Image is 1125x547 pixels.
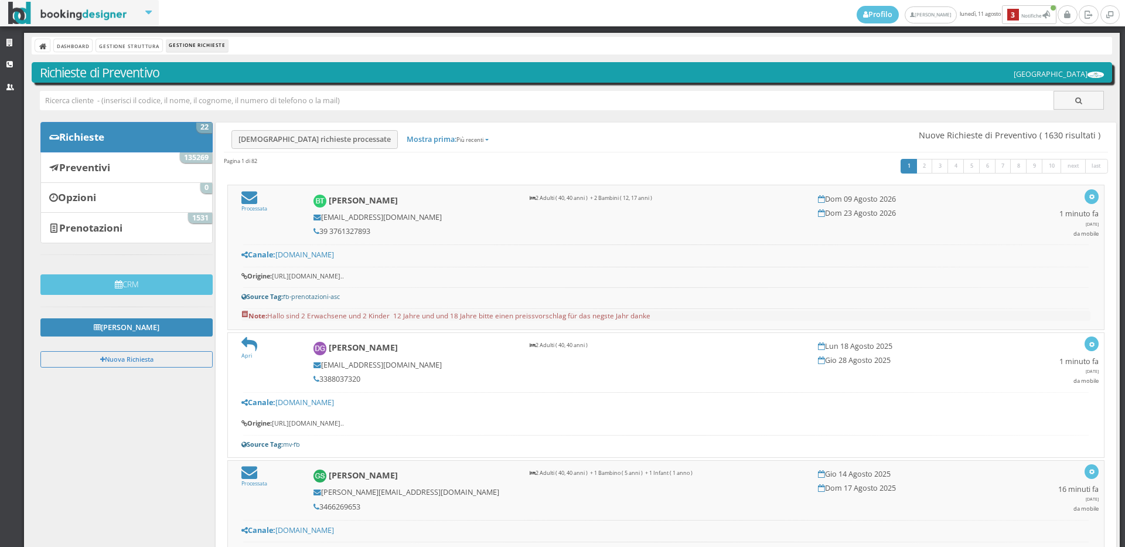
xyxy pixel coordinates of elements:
[1059,209,1099,237] h5: 1 minuto fa
[1086,368,1099,374] span: [DATE]
[313,195,327,208] img: Barbara Tscholl
[932,159,949,174] a: 3
[1058,485,1099,512] h5: 16 minuti fa
[530,470,802,477] p: 2 Adulti ( 40, 40 anni ) + 1 Bambino ( 5 anni ) + 1 Infant ( 1 anno )
[54,39,92,52] a: Dashboard
[40,182,213,213] a: Opzioni 0
[40,212,213,243] a: Prenotazioni 1531
[1086,221,1099,227] span: [DATE]
[916,159,933,174] a: 2
[905,6,957,23] a: [PERSON_NAME]
[818,195,1018,203] h5: Dom 09 Agosto 2026
[456,136,483,144] small: Più recenti
[901,159,918,174] a: 1
[313,470,327,483] img: Giulia Salvai
[40,318,213,336] a: [PERSON_NAME]
[196,123,212,133] span: 22
[1007,9,1019,21] b: 3
[59,221,122,235] b: Prenotazioni
[241,525,275,535] b: Canale:
[241,311,267,320] b: Note:
[241,441,1091,449] h6: mv-fb
[1059,357,1099,385] h5: 1 minuto fa
[58,191,96,204] b: Opzioni
[818,484,1018,492] h5: Dom 17 Agosto 2025
[1014,70,1104,79] h5: [GEOGRAPHIC_DATA]
[313,375,514,383] h5: 3388037320
[40,274,213,295] button: CRM
[530,195,802,202] p: 2 Adulti ( 40, 40 anni ) + 2 Bambini ( 12, 17 anni )
[1073,377,1099,385] small: da mobile
[241,250,275,260] b: Canale:
[313,488,514,497] h5: [PERSON_NAME][EMAIL_ADDRESS][DOMAIN_NAME]
[59,130,104,144] b: Richieste
[241,311,1091,321] pre: Hallo sind 2 Erwachsene und 2 Kinder 12 Jahre und und 18 Jahre bitte einen preissvorschlag für da...
[1085,159,1109,174] a: last
[241,293,1091,301] h6: fb-prenotazioni-asc
[313,361,514,369] h5: [EMAIL_ADDRESS][DOMAIN_NAME]
[963,159,980,174] a: 5
[241,344,257,359] a: Apri
[40,122,213,152] a: Richieste 22
[1026,159,1043,174] a: 9
[979,159,996,174] a: 6
[241,292,283,301] b: Source Tag:
[329,342,398,353] b: [PERSON_NAME]
[241,419,272,427] b: Origine:
[96,39,162,52] a: Gestione Struttura
[313,213,514,222] h5: [EMAIL_ADDRESS][DOMAIN_NAME]
[241,440,283,449] b: Source Tag:
[530,342,802,349] p: 2 Adulti ( 40, 40 anni )
[947,159,964,174] a: 4
[40,351,213,367] button: Nuova Richiesta
[241,397,275,407] b: Canale:
[166,39,228,52] li: Gestione Richieste
[59,161,110,174] b: Preventivi
[241,398,1091,407] h5: [DOMAIN_NAME]
[241,273,1091,280] h6: [URL][DOMAIN_NAME]..
[241,197,267,212] a: Processata
[400,131,495,148] a: Mostra prima:
[241,472,267,487] a: Processata
[241,420,1091,427] h6: [URL][DOMAIN_NAME]..
[1042,159,1062,174] a: 10
[200,183,212,193] span: 0
[1010,159,1027,174] a: 8
[8,2,127,25] img: BookingDesigner.com
[180,152,212,163] span: 135269
[818,470,1018,478] h5: Gio 14 Agosto 2025
[241,271,272,280] b: Origine:
[231,130,398,149] a: [DEMOGRAPHIC_DATA] richieste processate
[40,152,213,182] a: Preventivi 135269
[329,195,398,206] b: [PERSON_NAME]
[1086,496,1099,502] span: [DATE]
[1061,159,1086,174] a: next
[1087,72,1104,78] img: ea773b7e7d3611ed9c9d0608f5526cb6.png
[818,209,1018,218] h5: Dom 23 Agosto 2026
[818,356,1018,365] h5: Gio 28 Agosto 2025
[40,65,1104,80] h3: Richieste di Preventivo
[1073,505,1099,512] small: da mobile
[818,342,1018,351] h5: Lun 18 Agosto 2025
[313,502,514,511] h5: 3466269653
[995,159,1012,174] a: 7
[313,342,327,355] img: Del Giacco Patrizia
[857,6,899,23] a: Profilo
[40,91,1054,110] input: Ricerca cliente - (inserisci il codice, il nome, il cognome, il numero di telefono o la mail)
[241,526,1091,535] h5: [DOMAIN_NAME]
[241,250,1091,259] h5: [DOMAIN_NAME]
[313,227,514,236] h5: 39 3761327893
[224,157,257,165] h45: Pagina 1 di 82
[919,130,1100,140] span: Nuove Richieste di Preventivo ( 1630 risultati )
[857,5,1058,24] span: lunedì, 11 agosto
[1002,5,1056,24] button: 3Notifiche
[188,213,212,223] span: 1531
[1073,230,1099,237] small: da mobile
[329,470,398,481] b: [PERSON_NAME]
